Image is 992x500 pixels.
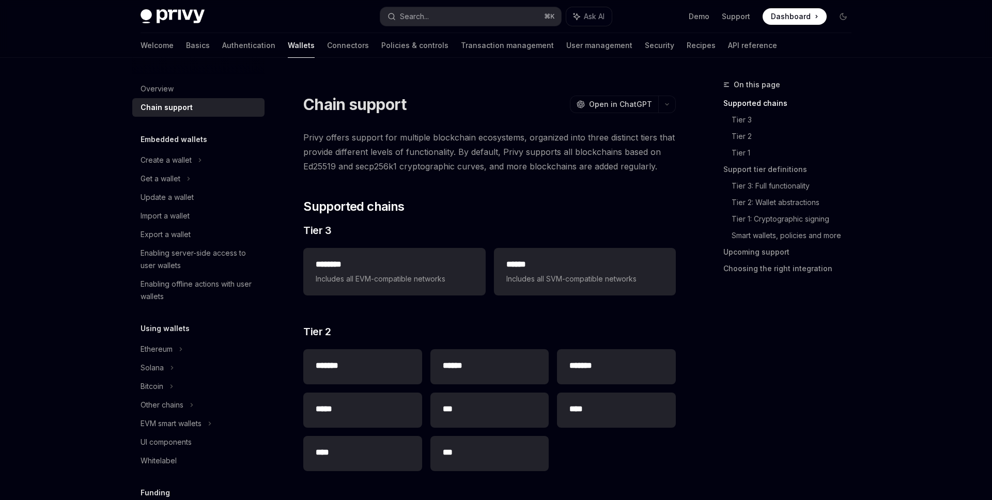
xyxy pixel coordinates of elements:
[141,173,180,185] div: Get a wallet
[732,112,860,128] a: Tier 3
[141,380,163,393] div: Bitcoin
[728,33,777,58] a: API reference
[303,324,331,339] span: Tier 2
[645,33,674,58] a: Security
[400,10,429,23] div: Search...
[141,9,205,24] img: dark logo
[381,33,448,58] a: Policies & controls
[222,33,275,58] a: Authentication
[132,207,265,225] a: Import a wallet
[141,487,170,499] h5: Funding
[687,33,716,58] a: Recipes
[689,11,709,22] a: Demo
[141,278,258,303] div: Enabling offline actions with user wallets
[570,96,658,113] button: Open in ChatGPT
[732,128,860,145] a: Tier 2
[132,80,265,98] a: Overview
[494,248,676,295] a: **** *Includes all SVM-compatible networks
[132,225,265,244] a: Export a wallet
[141,417,202,430] div: EVM smart wallets
[380,7,561,26] button: Search...⌘K
[327,33,369,58] a: Connectors
[763,8,827,25] a: Dashboard
[316,273,473,285] span: Includes all EVM-compatible networks
[303,248,485,295] a: **** ***Includes all EVM-compatible networks
[141,83,174,95] div: Overview
[141,33,174,58] a: Welcome
[732,227,860,244] a: Smart wallets, policies and more
[141,228,191,241] div: Export a wallet
[141,247,258,272] div: Enabling server-side access to user wallets
[288,33,315,58] a: Wallets
[732,145,860,161] a: Tier 1
[723,260,860,277] a: Choosing the right integration
[835,8,851,25] button: Toggle dark mode
[141,322,190,335] h5: Using wallets
[506,273,663,285] span: Includes all SVM-compatible networks
[566,33,632,58] a: User management
[132,275,265,306] a: Enabling offline actions with user wallets
[141,362,164,374] div: Solana
[584,11,605,22] span: Ask AI
[141,101,193,114] div: Chain support
[141,154,192,166] div: Create a wallet
[141,191,194,204] div: Update a wallet
[132,451,265,470] a: Whitelabel
[132,98,265,117] a: Chain support
[589,99,652,110] span: Open in ChatGPT
[461,33,554,58] a: Transaction management
[141,455,177,467] div: Whitelabel
[723,95,860,112] a: Supported chains
[723,244,860,260] a: Upcoming support
[141,399,183,411] div: Other chains
[303,130,676,174] span: Privy offers support for multiple blockchain ecosystems, organized into three distinct tiers that...
[303,223,331,238] span: Tier 3
[566,7,612,26] button: Ask AI
[141,133,207,146] h5: Embedded wallets
[771,11,811,22] span: Dashboard
[732,178,860,194] a: Tier 3: Full functionality
[723,161,860,178] a: Support tier definitions
[732,194,860,211] a: Tier 2: Wallet abstractions
[732,211,860,227] a: Tier 1: Cryptographic signing
[722,11,750,22] a: Support
[303,95,406,114] h1: Chain support
[141,210,190,222] div: Import a wallet
[132,433,265,451] a: UI components
[303,198,404,215] span: Supported chains
[544,12,555,21] span: ⌘ K
[186,33,210,58] a: Basics
[141,343,173,355] div: Ethereum
[132,188,265,207] a: Update a wallet
[141,436,192,448] div: UI components
[132,244,265,275] a: Enabling server-side access to user wallets
[734,79,780,91] span: On this page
